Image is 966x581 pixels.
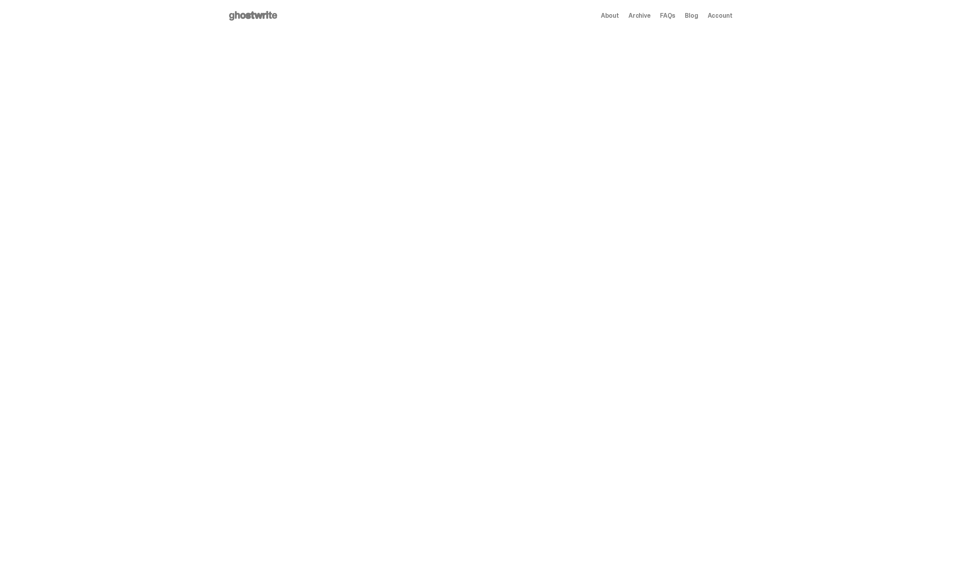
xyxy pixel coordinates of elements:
[601,13,619,19] a: About
[660,13,675,19] a: FAQs
[685,13,698,19] a: Blog
[708,13,733,19] a: Account
[628,13,651,19] a: Archive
